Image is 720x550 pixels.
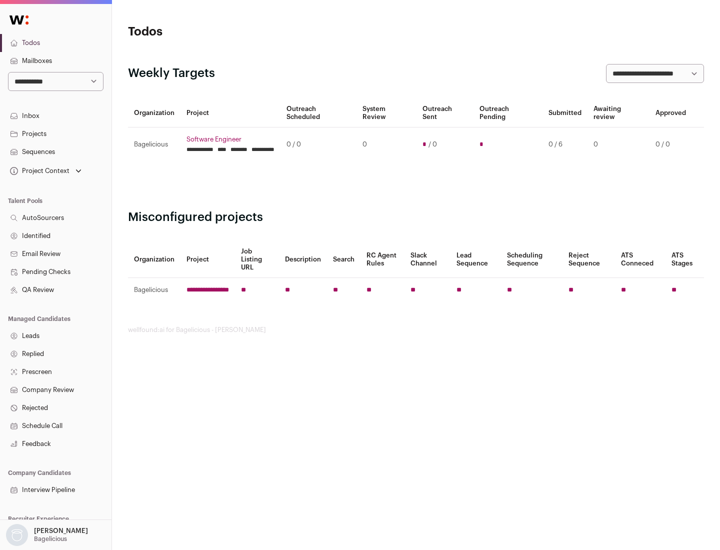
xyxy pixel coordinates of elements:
th: Project [180,99,280,127]
td: Bagelicious [128,127,180,162]
button: Open dropdown [8,164,83,178]
th: System Review [356,99,416,127]
th: ATS Conneced [615,241,665,278]
th: Approved [649,99,692,127]
span: / 0 [428,140,437,148]
th: Scheduling Sequence [501,241,562,278]
th: Submitted [542,99,587,127]
img: Wellfound [4,10,34,30]
td: 0 / 6 [542,127,587,162]
a: Software Engineer [186,135,274,143]
th: Description [279,241,327,278]
th: Slack Channel [404,241,450,278]
h2: Misconfigured projects [128,209,704,225]
th: Outreach Sent [416,99,474,127]
div: Project Context [8,167,69,175]
th: Reject Sequence [562,241,615,278]
th: Organization [128,99,180,127]
th: Search [327,241,360,278]
button: Open dropdown [4,524,90,546]
th: Lead Sequence [450,241,501,278]
td: 0 / 0 [280,127,356,162]
th: Job Listing URL [235,241,279,278]
td: 0 [587,127,649,162]
th: Awaiting review [587,99,649,127]
th: ATS Stages [665,241,704,278]
th: RC Agent Rules [360,241,404,278]
p: Bagelicious [34,535,67,543]
h1: Todos [128,24,320,40]
th: Outreach Scheduled [280,99,356,127]
td: Bagelicious [128,278,180,302]
footer: wellfound:ai for Bagelicious - [PERSON_NAME] [128,326,704,334]
img: nopic.png [6,524,28,546]
p: [PERSON_NAME] [34,527,88,535]
th: Organization [128,241,180,278]
td: 0 [356,127,416,162]
th: Outreach Pending [473,99,542,127]
h2: Weekly Targets [128,65,215,81]
th: Project [180,241,235,278]
td: 0 / 0 [649,127,692,162]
